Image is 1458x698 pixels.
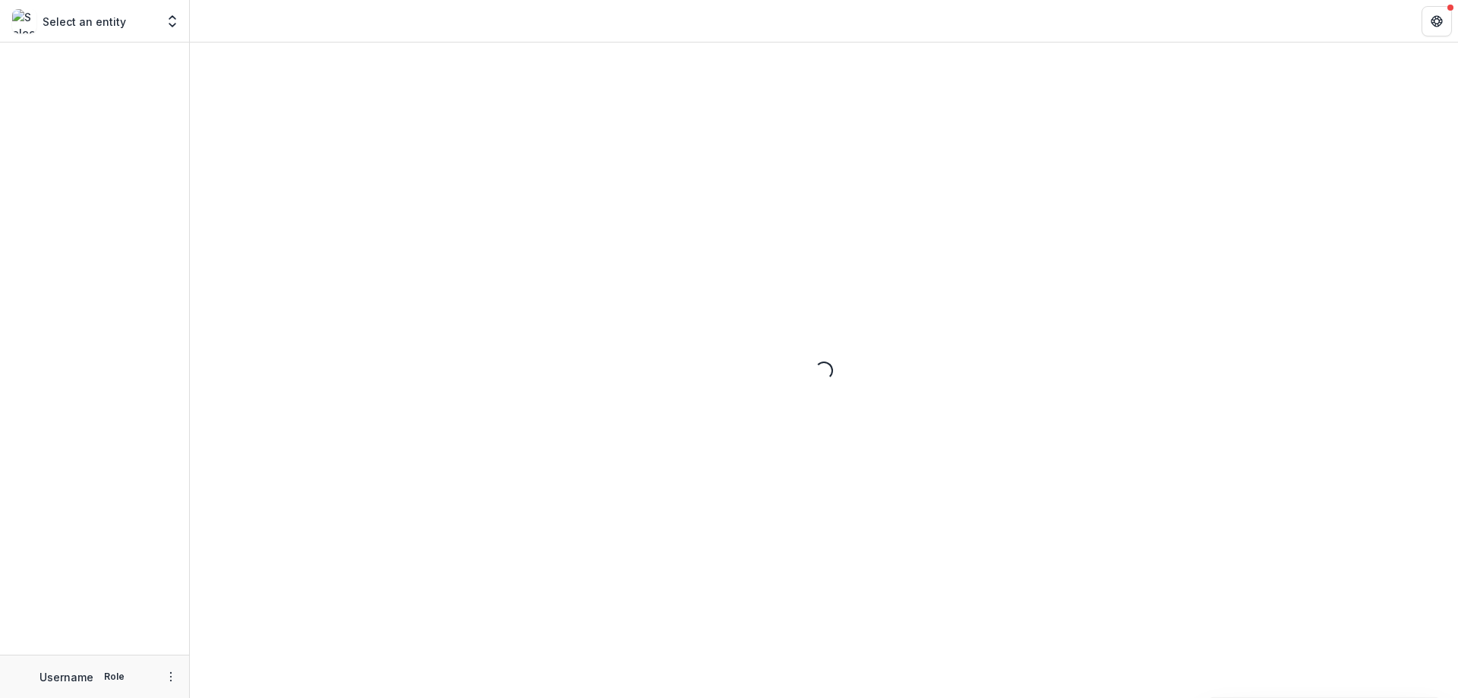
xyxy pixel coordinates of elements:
p: Username [39,669,93,685]
button: Get Help [1422,6,1452,36]
button: Open entity switcher [162,6,183,36]
button: More [162,668,180,686]
p: Role [99,670,129,684]
img: Select an entity [12,9,36,33]
p: Select an entity [43,14,126,30]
